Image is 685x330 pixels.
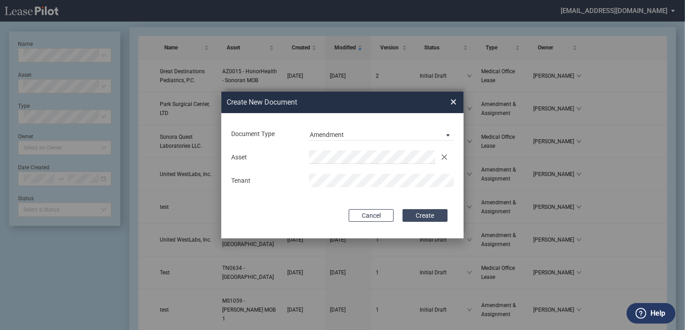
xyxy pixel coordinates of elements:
[221,92,464,239] md-dialog: Create New ...
[226,176,303,185] div: Tenant
[227,97,418,107] h2: Create New Document
[226,130,303,139] div: Document Type
[309,127,454,141] md-select: Document Type: Amendment
[226,153,303,162] div: Asset
[450,95,457,109] span: ×
[403,209,448,222] button: Create
[349,209,394,222] button: Cancel
[650,308,665,319] label: Help
[310,131,344,138] div: Amendment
